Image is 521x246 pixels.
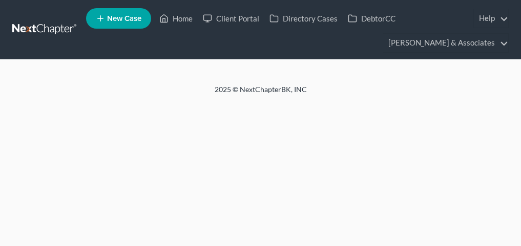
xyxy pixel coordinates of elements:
[264,9,343,28] a: Directory Cases
[383,34,508,52] a: [PERSON_NAME] & Associates
[86,8,151,29] new-legal-case-button: New Case
[474,9,508,28] a: Help
[343,9,401,28] a: DebtorCC
[198,9,264,28] a: Client Portal
[15,84,507,103] div: 2025 © NextChapterBK, INC
[154,9,198,28] a: Home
